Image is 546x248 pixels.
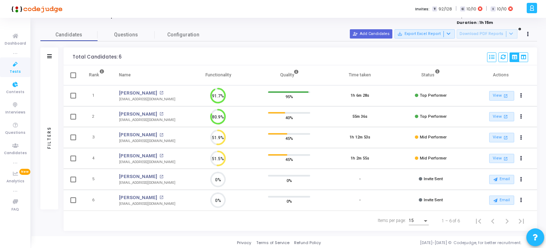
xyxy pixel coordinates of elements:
[119,201,175,207] div: [EMAIL_ADDRESS][DOMAIN_NAME]
[351,156,369,162] div: 1h 2m 55s
[514,214,528,228] button: Last page
[438,6,452,12] span: 92/128
[516,91,526,101] button: Actions
[497,6,507,12] span: 10/10
[489,112,514,122] a: View
[286,156,293,163] span: 45%
[415,6,430,12] label: Invites:
[489,154,514,163] a: View
[81,127,112,148] td: 3
[159,133,163,137] mat-icon: open_in_new
[119,97,175,102] div: [EMAIL_ADDRESS][DOMAIN_NAME]
[119,111,157,118] a: [PERSON_NAME]
[397,31,402,36] mat-icon: save_alt
[119,90,157,97] a: [PERSON_NAME]
[119,194,157,201] a: [PERSON_NAME]
[420,93,447,98] span: Top Performer
[119,173,157,180] a: [PERSON_NAME]
[286,114,293,121] span: 40%
[119,138,175,144] div: [EMAIL_ADDRESS][DOMAIN_NAME]
[119,117,175,123] div: [EMAIL_ADDRESS][DOMAIN_NAME]
[516,133,526,143] button: Actions
[424,177,443,181] span: Invite Sent
[11,207,19,213] span: FAQ
[424,198,443,202] span: Invite Sent
[359,176,361,182] div: -
[486,214,500,228] button: Previous page
[396,65,466,85] th: Status
[350,29,392,39] button: Add Candidates
[9,2,63,16] img: logo
[81,85,112,106] td: 1
[159,154,163,158] mat-icon: open_in_new
[456,5,457,12] span: |
[489,196,514,205] button: Email
[352,114,367,120] div: 55m 36s
[466,65,537,85] th: Actions
[159,175,163,179] mat-icon: open_in_new
[516,112,526,122] button: Actions
[5,41,26,47] span: Dashboard
[516,174,526,184] button: Actions
[420,114,447,119] span: Top Performer
[471,214,486,228] button: First page
[286,93,293,100] span: 95%
[159,91,163,95] mat-icon: open_in_new
[159,196,163,199] mat-icon: open_in_new
[359,197,361,203] div: -
[500,214,514,228] button: Next page
[353,31,358,36] mat-icon: person_add_alt
[321,240,537,246] div: [DATE]-[DATE] © Codejudge, for better recruitment.
[119,152,157,160] a: [PERSON_NAME]
[457,29,517,39] button: Download PDF Reports
[4,150,27,156] span: Candidates
[516,153,526,163] button: Actions
[159,112,163,116] mat-icon: open_in_new
[119,71,131,79] div: Name
[237,240,251,246] a: Privacy
[349,135,370,141] div: 1h 12m 53s
[40,31,98,39] span: Candidates
[351,93,369,99] div: 1h 6m 28s
[516,196,526,206] button: Actions
[119,131,157,138] a: [PERSON_NAME]
[510,52,528,62] div: View Options
[349,71,371,79] div: Time taken
[491,6,495,12] span: I
[119,160,175,165] div: [EMAIL_ADDRESS][DOMAIN_NAME]
[457,20,493,25] strong: Duration : 1h 15m
[287,198,292,205] span: 0%
[294,240,321,246] a: Refund Policy
[467,6,476,12] span: 10/10
[6,178,24,184] span: Analytics
[254,65,324,85] th: Quality
[442,218,460,224] div: 1 – 6 of 6
[81,106,112,127] td: 2
[503,113,509,120] mat-icon: open_in_new
[420,156,447,161] span: Mid Performer
[6,89,24,95] span: Contests
[19,169,30,175] span: New
[489,133,514,142] a: View
[81,169,112,190] td: 5
[5,130,25,136] span: Questions
[119,180,175,186] div: [EMAIL_ADDRESS][DOMAIN_NAME]
[286,135,293,142] span: 45%
[420,135,447,140] span: Mid Performer
[432,6,437,12] span: T
[73,54,121,60] div: Total Candidates: 6
[81,190,112,211] td: 6
[503,93,509,99] mat-icon: open_in_new
[287,177,292,184] span: 0%
[503,135,509,141] mat-icon: open_in_new
[409,218,429,223] mat-select: Items per page:
[394,29,455,39] button: Export Excel Report
[10,69,21,75] span: Tests
[503,156,509,162] mat-icon: open_in_new
[46,98,53,177] div: Filters
[256,240,289,246] a: Terms of Service
[489,91,514,101] a: View
[167,31,199,39] span: Configuration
